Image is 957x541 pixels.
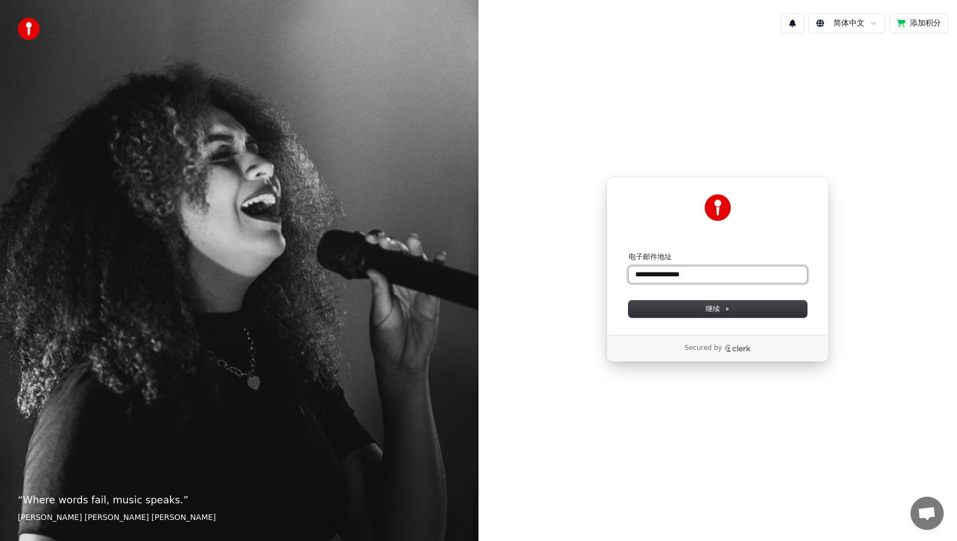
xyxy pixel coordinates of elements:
p: “ Where words fail, music speaks. ” [18,492,461,508]
img: Youka [704,194,731,221]
img: youka [18,18,40,40]
div: 开放式聊天 [910,497,944,530]
a: Clerk logo [724,344,751,352]
label: 电子邮件地址 [629,252,672,262]
p: Secured by [685,344,722,353]
footer: [PERSON_NAME] [PERSON_NAME] [PERSON_NAME] [18,512,461,523]
button: 继续 [629,301,807,317]
button: 添加积分 [889,13,948,33]
span: 继续 [706,304,730,314]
